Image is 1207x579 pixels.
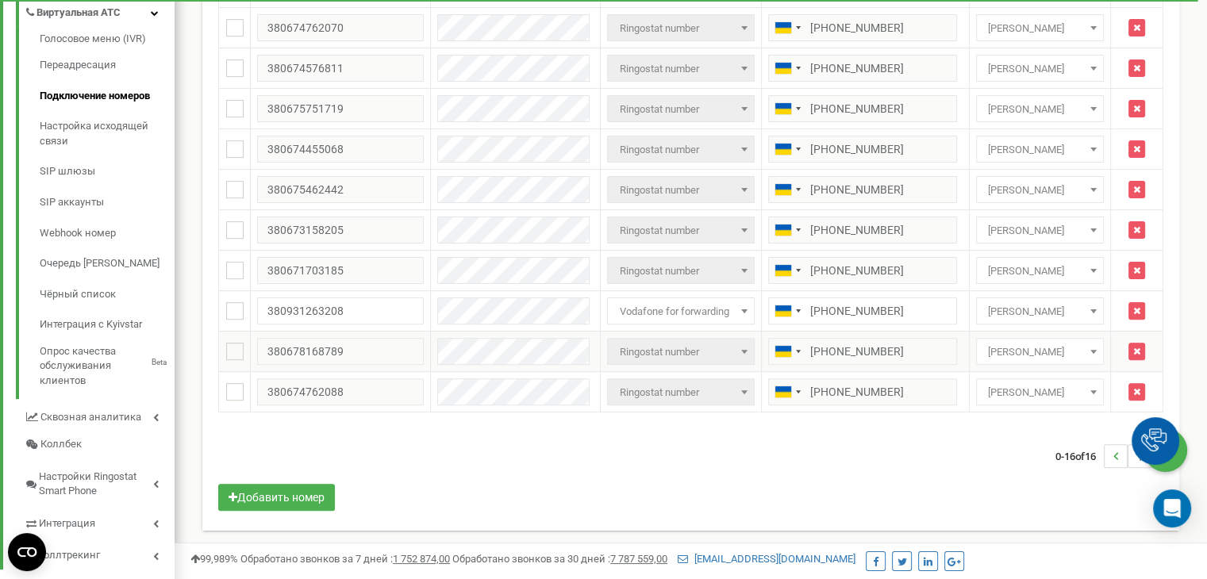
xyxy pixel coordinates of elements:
[976,14,1105,41] span: Гончарова Валерія
[40,410,141,425] span: Сквозная аналитика
[976,257,1105,284] span: Олена Федорова
[607,297,754,324] span: Vodafone for forwarding
[40,218,175,249] a: Webhook номер
[769,298,805,324] div: Telephone country code
[613,341,748,363] span: Ringostat number
[607,14,754,41] span: Ringostat number
[976,95,1105,122] span: Алена Бавыко
[40,32,175,51] a: Голосовое меню (IVR)
[40,340,175,389] a: Опрос качества обслуживания клиентовBeta
[393,553,450,565] u: 1 752 874,00
[982,139,1099,161] span: Мельник Ольга
[982,179,1099,201] span: Грищенко Вита
[40,50,175,81] a: Переадресация
[610,553,667,565] u: 7 787 559,00
[218,484,335,511] button: Добавить номер
[37,6,121,21] span: Виртуальная АТС
[24,537,175,569] a: Коллтрекинг
[40,156,175,187] a: SIP шлюзы
[607,217,754,243] span: Ringostat number
[40,309,175,340] a: Интеграция с Kyivstar
[768,14,957,41] input: 050 123 4567
[39,516,95,531] span: Интеграция
[982,301,1099,323] span: Олейник Катя
[40,279,175,310] a: Чёрный список
[769,258,805,283] div: Telephone country code
[190,553,238,565] span: 99,989%
[1153,489,1191,527] div: Open Intercom Messenger
[769,136,805,162] div: Telephone country code
[40,248,175,279] a: Очередь [PERSON_NAME]
[613,260,748,282] span: Ringostat number
[1055,444,1104,468] span: 0-16 16
[37,548,100,563] span: Коллтрекинг
[768,55,957,82] input: 050 123 4567
[607,136,754,163] span: Ringostat number
[982,260,1099,282] span: Олена Федорова
[769,56,805,81] div: Telephone country code
[1128,444,1151,468] li: 1
[976,378,1105,405] span: Олейник Катя
[976,297,1105,324] span: Олейник Катя
[976,176,1105,203] span: Грищенко Вита
[40,437,82,452] span: Коллбек
[613,17,748,40] span: Ringostat number
[982,98,1099,121] span: Алена Бавыко
[613,139,748,161] span: Ringostat number
[769,217,805,243] div: Telephone country code
[768,257,957,284] input: 050 123 4567
[976,338,1105,365] span: Шевчук Виктория
[768,297,957,324] input: 050 123 4567
[24,458,175,505] a: Настройки Ringostat Smart Phone
[769,177,805,202] div: Telephone country code
[678,553,855,565] a: [EMAIL_ADDRESS][DOMAIN_NAME]
[976,136,1105,163] span: Мельник Ольга
[769,379,805,405] div: Telephone country code
[24,505,175,538] a: Интеграция
[768,338,957,365] input: 050 123 4567
[769,15,805,40] div: Telephone country code
[976,217,1105,243] span: Олейник Катя
[607,176,754,203] span: Ringostat number
[8,533,46,571] button: Open CMP widget
[613,382,748,404] span: Ringostat number
[40,187,175,218] a: SIP аккаунты
[982,220,1099,242] span: Олейник Катя
[39,470,153,499] span: Настройки Ringostat Smart Phone
[40,111,175,156] a: Настройка исходящей связи
[768,217,957,243] input: 050 123 4567
[607,338,754,365] span: Ringostat number
[768,95,957,122] input: 050 123 4567
[607,95,754,122] span: Ringostat number
[768,136,957,163] input: 050 123 4567
[769,96,805,121] div: Telephone country code
[40,81,175,112] a: Подключение номеров
[768,378,957,405] input: 050 123 4567
[607,378,754,405] span: Ringostat number
[1074,449,1085,463] span: of
[982,341,1099,363] span: Шевчук Виктория
[613,98,748,121] span: Ringostat number
[613,301,748,323] span: Vodafone for forwarding
[607,55,754,82] span: Ringostat number
[982,382,1099,404] span: Олейник Катя
[769,339,805,364] div: Telephone country code
[452,553,667,565] span: Обработано звонков за 30 дней :
[613,220,748,242] span: Ringostat number
[24,431,175,458] a: Коллбек
[982,17,1099,40] span: Гончарова Валерія
[240,553,450,565] span: Обработано звонков за 7 дней :
[768,176,957,203] input: 050 123 4567
[1055,428,1175,484] nav: ...
[976,55,1105,82] span: Алена Бавыко
[613,179,748,201] span: Ringostat number
[607,257,754,284] span: Ringostat number
[24,399,175,431] a: Сквозная аналитика
[613,58,748,80] span: Ringostat number
[982,58,1099,80] span: Алена Бавыко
